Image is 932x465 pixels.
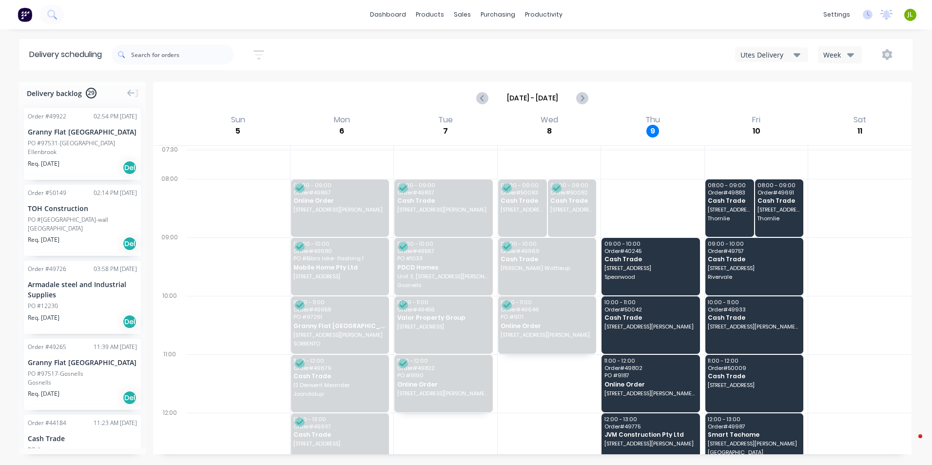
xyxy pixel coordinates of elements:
[293,416,385,422] span: 12:00 - 13:00
[28,148,137,156] div: Ellenbrook
[708,274,799,280] span: Rivervale
[28,112,66,121] div: Order # 49922
[708,324,799,329] span: [STREET_ADDRESS][PERSON_NAME][PERSON_NAME]
[28,313,59,322] span: Req. [DATE]
[397,314,489,321] span: Valor Property Group
[750,125,763,137] div: 10
[28,189,66,197] div: Order # 50149
[293,273,385,279] span: [STREET_ADDRESS]
[735,47,808,62] button: Utes Delivery
[538,115,561,125] div: Wed
[708,190,751,195] span: Order # 49883
[757,190,800,195] span: Order # 49691
[94,112,137,121] div: 02:54 PM [DATE]
[28,139,115,148] div: PO #97531-[GEOGRAPHIC_DATA]
[604,299,696,305] span: 10:00 - 11:00
[646,125,659,137] div: 9
[708,197,751,204] span: Cash Trade
[293,431,385,438] span: Cash Trade
[19,39,112,70] div: Delivery scheduling
[397,255,489,261] span: PO # 1033
[435,115,456,125] div: Tue
[501,241,592,247] span: 09:00 - 10:00
[501,182,544,188] span: 08:00 - 09:00
[293,382,385,388] span: 12 Derwent Meander
[708,424,799,429] span: Order # 49987
[293,241,385,247] span: 09:00 - 10:00
[708,449,799,455] span: [GEOGRAPHIC_DATA]
[122,160,137,175] div: Del
[604,372,696,378] span: PO # 9187
[397,307,489,312] span: Order # 49456
[293,373,385,379] span: Cash Trade
[449,7,476,22] div: sales
[397,207,489,213] span: [STREET_ADDRESS][PERSON_NAME]
[604,381,696,387] span: Online Order
[604,256,696,262] span: Cash Trade
[397,197,489,204] span: Cash Trade
[520,7,567,22] div: productivity
[501,265,592,271] span: [PERSON_NAME] Wattleup
[740,50,794,60] div: Utes Delivery
[604,324,696,329] span: [STREET_ADDRESS][PERSON_NAME]
[293,424,385,429] span: Order # 49937
[122,314,137,329] div: Del
[708,382,799,388] span: [STREET_ADDRESS]
[28,378,137,387] div: Gosnells
[411,7,449,22] div: products
[232,125,244,137] div: 5
[708,182,751,188] span: 08:00 - 09:00
[642,115,663,125] div: Thu
[708,373,799,379] span: Cash Trade
[28,369,83,378] div: PO #97517-Gosnells
[854,125,866,137] div: 11
[153,144,186,173] div: 07:30
[501,299,592,305] span: 10:00 - 11:00
[708,365,799,371] span: Order # 50009
[501,248,592,254] span: Order # 49969
[28,127,137,137] div: Granny Flat [GEOGRAPHIC_DATA]
[501,332,592,338] span: [STREET_ADDRESS][PERSON_NAME]
[397,264,489,271] span: PDCD Homes
[604,307,696,312] span: Order # 50042
[293,255,385,261] span: PO # Bibra lake- flashing 1
[604,358,696,364] span: 11:00 - 12:00
[757,197,800,204] span: Cash Trade
[293,307,385,312] span: Order # 49958
[293,323,385,329] span: Granny Flat [GEOGRAPHIC_DATA]
[604,274,696,280] span: Spearwood
[122,390,137,405] div: Del
[397,381,489,387] span: Online Order
[604,424,696,429] span: Order # 49775
[501,197,544,204] span: Cash Trade
[708,441,799,446] span: [STREET_ADDRESS][PERSON_NAME]
[28,159,59,168] span: Req. [DATE]
[293,182,385,188] span: 08:00 - 09:00
[293,441,385,446] span: [STREET_ADDRESS].
[94,189,137,197] div: 02:14 PM [DATE]
[28,343,66,351] div: Order # 49265
[94,265,137,273] div: 03:58 PM [DATE]
[604,441,696,446] span: [STREET_ADDRESS][PERSON_NAME]
[550,190,593,195] span: Order # 50082
[397,372,489,378] span: PO # 9190
[708,314,799,321] span: Cash Trade
[708,416,799,422] span: 12:00 - 13:00
[604,365,696,371] span: Order # 49802
[851,115,869,125] div: Sat
[397,390,489,396] span: [STREET_ADDRESS][PERSON_NAME][PERSON_NAME]
[28,433,137,444] div: Cash Trade
[708,215,751,221] span: Thornlie
[818,7,855,22] div: settings
[604,390,696,396] span: [STREET_ADDRESS][PERSON_NAME][PERSON_NAME]
[757,215,800,221] span: Thornlie
[28,446,41,454] div: PO #
[604,431,696,438] span: JVM Construction Pty Ltd
[708,256,799,262] span: Cash Trade
[28,224,137,233] div: [GEOGRAPHIC_DATA]
[28,279,137,300] div: Armadale steel and Industrial Supplies
[823,50,852,60] div: Week
[28,203,137,213] div: TOH Construction
[28,302,58,310] div: PO #12230
[131,45,233,64] input: Search for orders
